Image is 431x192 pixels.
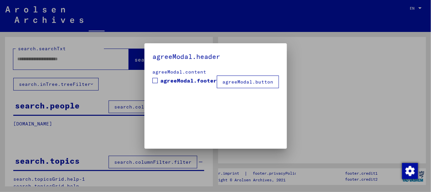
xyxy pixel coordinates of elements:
[152,51,279,62] h5: agreeModal.header
[402,163,418,179] div: Change consent
[402,163,418,179] img: Change consent
[160,77,217,85] span: agreeModal.footer
[152,69,279,76] div: agreeModal.content
[217,76,279,88] button: agreeModal.button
